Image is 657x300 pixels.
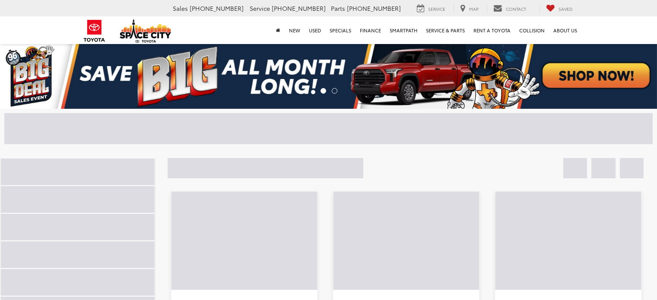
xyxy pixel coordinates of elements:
[559,6,573,12] span: Saved
[173,4,188,13] span: Sales
[355,16,385,44] a: Finance
[190,4,244,13] span: [PHONE_NUMBER]
[506,6,526,12] span: Contact
[469,16,515,44] a: Rent a Toyota
[454,4,485,13] a: Map
[469,6,479,12] span: Map
[422,16,469,44] a: Service & Parts
[540,4,579,13] a: My Saved Vehicles
[285,16,305,44] a: New
[78,17,111,45] img: Toyota
[347,4,401,13] span: [PHONE_NUMBER]
[272,4,326,13] span: [PHONE_NUMBER]
[305,16,325,44] a: Used
[331,4,345,13] span: Parts
[487,4,533,13] a: Contact
[120,19,171,43] img: Space City Toyota
[250,4,270,13] span: Service
[410,4,452,13] a: Service
[549,16,581,44] a: About Us
[325,16,355,44] a: Specials
[272,16,285,44] a: Home
[385,16,422,44] a: SmartPath
[515,16,549,44] a: Collision
[428,6,445,12] span: Service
